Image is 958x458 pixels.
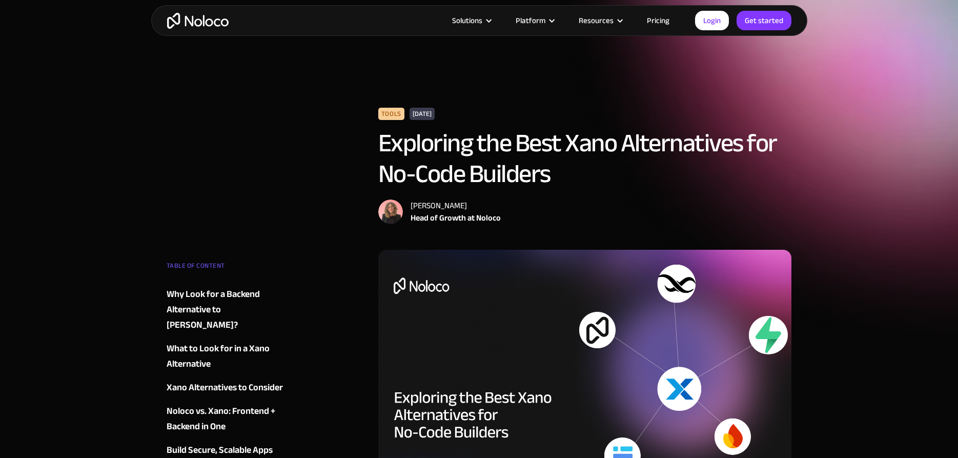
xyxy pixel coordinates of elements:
[167,341,291,372] a: What to Look for in a Xano Alternative
[566,14,634,27] div: Resources
[579,14,614,27] div: Resources
[503,14,566,27] div: Platform
[695,11,729,30] a: Login
[167,287,291,333] a: Why Look for a Backend Alternative to [PERSON_NAME]?
[167,13,229,29] a: home
[439,14,503,27] div: Solutions
[167,380,291,395] a: Xano Alternatives to Consider
[167,258,291,278] div: TABLE OF CONTENT
[410,108,435,120] div: [DATE]
[737,11,791,30] a: Get started
[452,14,482,27] div: Solutions
[411,200,501,212] div: [PERSON_NAME]
[378,128,792,189] h1: Exploring the Best Xano Alternatives for No-Code Builders
[634,14,682,27] a: Pricing
[167,404,291,434] a: Noloco vs. Xano: Frontend + Backend in One
[516,14,545,27] div: Platform
[167,380,283,395] div: Xano Alternatives to Consider
[378,108,404,120] div: Tools
[411,212,501,224] div: Head of Growth at Noloco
